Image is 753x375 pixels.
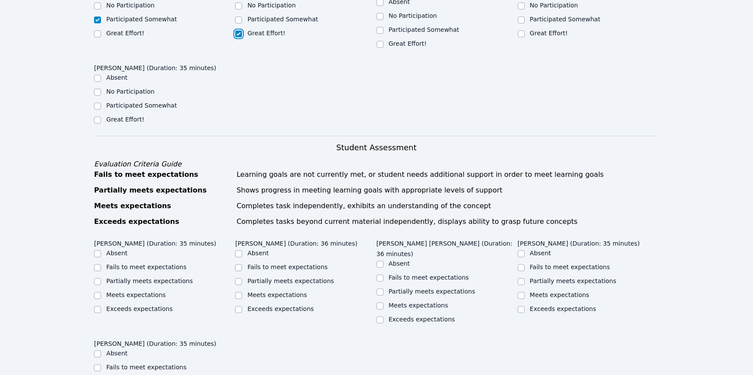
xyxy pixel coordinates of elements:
[94,142,659,154] h3: Student Assessment
[94,60,216,73] legend: [PERSON_NAME] (Duration: 35 minutes)
[235,236,358,249] legend: [PERSON_NAME] (Duration: 36 minutes)
[247,305,314,312] label: Exceeds expectations
[530,264,610,270] label: Fails to meet expectations
[518,236,640,249] legend: [PERSON_NAME] (Duration: 35 minutes)
[247,16,318,23] label: Participated Somewhat
[106,102,177,109] label: Participated Somewhat
[389,316,455,323] label: Exceeds expectations
[389,302,449,309] label: Meets expectations
[106,277,193,284] label: Partially meets expectations
[106,116,144,123] label: Great Effort!
[530,250,551,257] label: Absent
[247,250,269,257] label: Absent
[106,16,177,23] label: Participated Somewhat
[106,88,155,95] label: No Participation
[247,264,328,270] label: Fails to meet expectations
[236,201,659,211] div: Completes task independently, exhibits an understanding of the concept
[530,2,578,9] label: No Participation
[530,277,617,284] label: Partially meets expectations
[106,2,155,9] label: No Participation
[377,236,518,259] legend: [PERSON_NAME] [PERSON_NAME] (Duration: 36 minutes)
[389,288,476,295] label: Partially meets expectations
[389,260,410,267] label: Absent
[94,159,659,169] div: Evaluation Criteria Guide
[106,305,172,312] label: Exceeds expectations
[106,364,186,371] label: Fails to meet expectations
[106,350,128,357] label: Absent
[247,30,285,37] label: Great Effort!
[94,201,231,211] div: Meets expectations
[530,16,601,23] label: Participated Somewhat
[389,12,437,19] label: No Participation
[530,30,568,37] label: Great Effort!
[106,30,144,37] label: Great Effort!
[94,185,231,196] div: Partially meets expectations
[94,216,231,227] div: Exceeds expectations
[106,264,186,270] label: Fails to meet expectations
[530,291,590,298] label: Meets expectations
[236,216,659,227] div: Completes tasks beyond current material independently, displays ability to grasp future concepts
[236,169,659,180] div: Learning goals are not currently met, or student needs additional support in order to meet learni...
[389,274,469,281] label: Fails to meet expectations
[530,305,596,312] label: Exceeds expectations
[389,26,459,33] label: Participated Somewhat
[247,277,334,284] label: Partially meets expectations
[247,2,296,9] label: No Participation
[94,336,216,349] legend: [PERSON_NAME] (Duration: 35 minutes)
[94,169,231,180] div: Fails to meet expectations
[236,185,659,196] div: Shows progress in meeting learning goals with appropriate levels of support
[106,291,166,298] label: Meets expectations
[106,74,128,81] label: Absent
[389,40,427,47] label: Great Effort!
[247,291,307,298] label: Meets expectations
[94,236,216,249] legend: [PERSON_NAME] (Duration: 35 minutes)
[106,250,128,257] label: Absent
